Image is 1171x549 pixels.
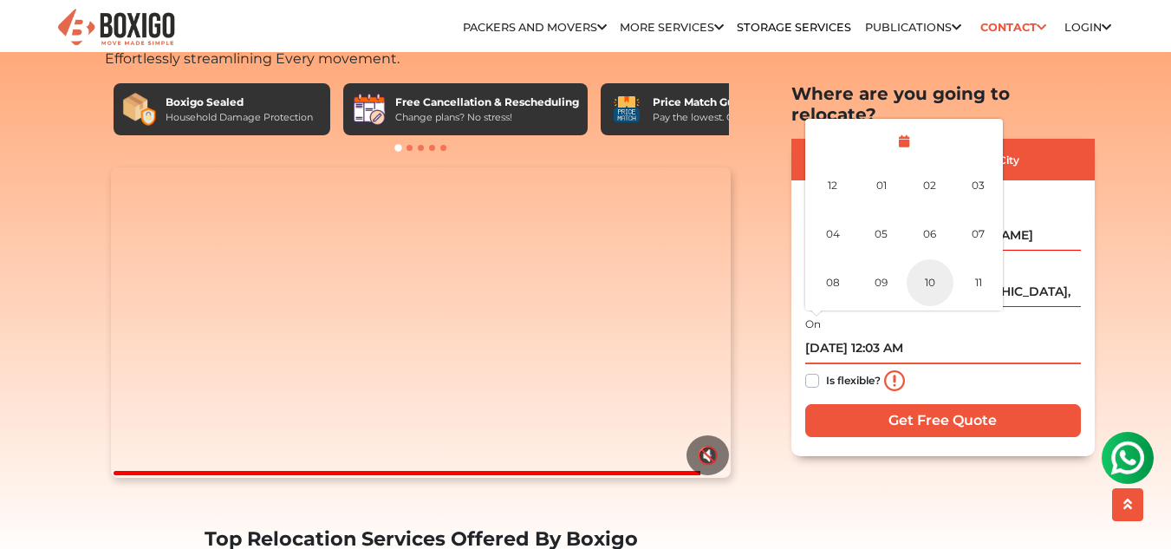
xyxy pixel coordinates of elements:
a: More services [620,21,724,34]
a: Storage Services [737,21,851,34]
div: Boxigo Sealed [166,95,313,110]
a: Contact [974,14,1051,41]
div: 03 [955,161,1002,208]
label: On [805,316,821,331]
div: 09 [858,258,905,305]
div: 12 [810,161,856,208]
div: 02 [907,161,953,208]
button: scroll up [1112,488,1143,521]
div: Pay the lowest. Guaranteed! [653,110,784,125]
div: 07 [955,210,1002,257]
a: Login [1064,21,1111,34]
div: 10 [907,258,953,305]
img: Boxigo Sealed [122,92,157,127]
div: 06 [907,210,953,257]
div: 04 [810,210,856,257]
img: Free Cancellation & Rescheduling [352,92,387,127]
a: Publications [865,21,961,34]
button: 🔇 [686,435,729,475]
div: 08 [810,258,856,305]
label: Is flexible? [826,369,881,388]
div: Change plans? No stress! [395,110,579,125]
a: Select Time [809,133,999,148]
div: 01 [858,161,905,208]
span: Effortlessly streamlining Every movement. [105,50,400,67]
div: Household Damage Protection [166,110,313,125]
img: info [884,370,905,391]
div: Price Match Guarantee [653,95,784,110]
video: Your browser does not support the video tag. [111,167,731,478]
img: whatsapp-icon.svg [17,17,52,52]
div: Free Cancellation & Rescheduling [395,95,579,110]
h2: Where are you going to relocate? [791,83,1095,125]
div: 05 [858,210,905,257]
div: 11 [955,258,1002,305]
input: Moving date [805,333,1081,363]
img: Price Match Guarantee [609,92,644,127]
img: Boxigo [55,7,177,49]
a: Packers and Movers [463,21,607,34]
input: Get Free Quote [805,403,1081,436]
